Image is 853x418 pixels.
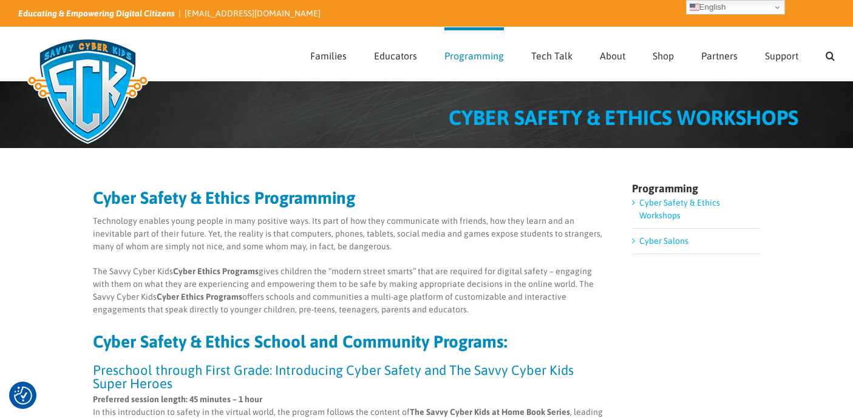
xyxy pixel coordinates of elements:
img: Revisit consent button [14,386,32,405]
span: Programming [444,51,504,61]
strong: The Savvy Cyber Kids at Home Book Series [410,407,570,417]
a: Families [310,27,347,81]
p: The Savvy Cyber Kids gives children the “modern street smarts” that are required for digital safe... [93,265,606,316]
span: Support [765,51,798,61]
a: Shop [653,27,674,81]
span: Families [310,51,347,61]
a: Cyber Salons [639,236,688,246]
p: Technology enables young people in many positive ways. Its part of how they communicate with frie... [93,215,606,253]
h4: Programming [632,183,760,194]
span: Tech Talk [531,51,573,61]
strong: Cyber Ethics Programs [173,266,259,276]
a: About [600,27,625,81]
span: Partners [701,51,738,61]
a: Support [765,27,798,81]
h3: Preschool through First Grade: Introducing Cyber Safety and The Savvy Cyber Kids Super Heroes [93,363,606,390]
span: Educators [374,51,417,61]
span: About [600,51,625,61]
a: Partners [701,27,738,81]
button: Consent Preferences [14,386,32,405]
a: Tech Talk [531,27,573,81]
img: en [690,2,699,12]
a: Cyber Safety & Ethics Workshops [639,198,720,220]
a: Search [826,27,835,81]
span: Shop [653,51,674,61]
img: Savvy Cyber Kids Logo [18,30,157,152]
strong: Cyber Ethics Programs [157,292,242,302]
h2: Cyber Safety & Ethics Programming [93,189,606,206]
strong: Cyber Safety & Ethics School and Community Programs: [93,332,508,351]
i: Educating & Empowering Digital Citizens [18,8,175,18]
span: CYBER SAFETY & ETHICS WORKSHOPS [449,106,798,129]
a: Programming [444,27,504,81]
nav: Main Menu [310,27,835,81]
strong: Preferred session length: 45 minutes – 1 hour [93,394,262,404]
a: Educators [374,27,417,81]
a: [EMAIL_ADDRESS][DOMAIN_NAME] [185,8,321,18]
